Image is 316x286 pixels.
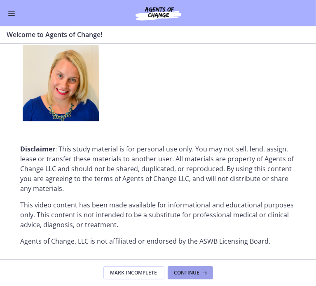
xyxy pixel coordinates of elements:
span: Continue [174,270,200,276]
p: : This study material is for personal use only. You may not sell, lend, assign, lease or transfer... [21,144,296,193]
img: Video Thumbnail [5,2,115,64]
p: This video content has been made available for informational and educational purposes only. This ... [21,200,296,230]
p: Agents of Change, LLC is not affiliated or endorsed by the ASWB Licensing Board. [21,236,296,246]
div: Playbar [21,51,94,64]
button: Mark Incomplete [103,266,164,279]
h3: Welcome to Agents of Change! [7,30,300,40]
img: Agents of Change [117,5,199,21]
img: 1617799957543.jpg [23,45,99,121]
button: Show more buttons [98,51,114,64]
button: Play Video: c1o6hcmjueu5qasqsu00.mp4 [49,20,70,33]
span: Mark Incomplete [110,270,157,276]
strong: Disclaimer [21,144,56,153]
button: Enable menu [7,8,16,18]
button: Continue [168,266,213,279]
